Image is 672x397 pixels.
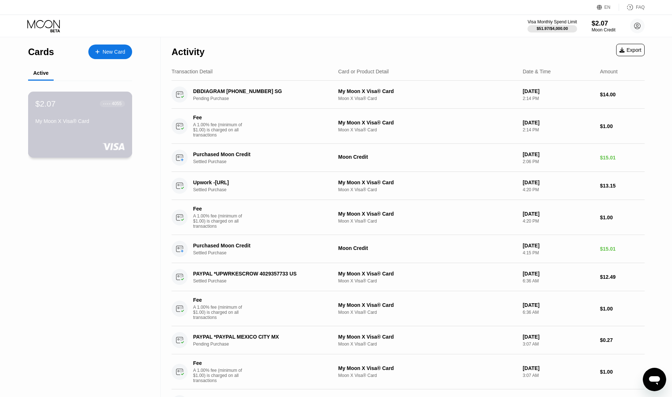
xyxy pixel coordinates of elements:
div: [DATE] [523,271,594,277]
div: 3:07 AM [523,342,594,347]
div: EN [604,5,611,10]
div: [DATE] [523,334,594,340]
div: $1.00 [600,215,645,220]
div: My Moon X Visa® Card [338,365,517,371]
div: Export [619,47,641,53]
div: Purchased Moon Credit [193,243,328,248]
div: [DATE] [523,243,594,248]
div: $0.27 [600,337,645,343]
div: Active [33,70,49,76]
div: DBDIAGRAM [PHONE_NUMBER] SG [193,88,328,94]
div: My Moon X Visa® Card [338,88,517,94]
div: $13.15 [600,183,645,189]
div: Cards [28,47,54,57]
div: New Card [103,49,125,55]
div: $1.00 [600,369,645,375]
div: Moon X Visa® Card [338,96,517,101]
iframe: Button to launch messaging window [643,368,666,391]
div: FAQ [636,5,645,10]
div: PAYPAL *UPWRKESCROW 4029357733 USSettled PurchaseMy Moon X Visa® CardMoon X Visa® Card[DATE]6:36 ... [172,263,645,291]
div: Pending Purchase [193,342,338,347]
div: $2.07● ● ● ●4055My Moon X Visa® Card [28,92,132,157]
div: $1.00 [600,306,645,312]
div: Date & Time [523,69,551,74]
div: 2:14 PM [523,127,594,132]
div: $12.49 [600,274,645,280]
div: PAYPAL *PAYPAL MEXICO CITY MXPending PurchaseMy Moon X Visa® CardMoon X Visa® Card[DATE]3:07 AM$0.27 [172,326,645,354]
div: Fee [193,206,244,212]
div: Fee [193,115,244,120]
div: Upwork -[URL]Settled PurchaseMy Moon X Visa® CardMoon X Visa® Card[DATE]4:20 PM$13.15 [172,172,645,200]
div: My Moon X Visa® Card [338,211,517,217]
div: A 1.00% fee (minimum of $1.00) is charged on all transactions [193,368,248,383]
div: A 1.00% fee (minimum of $1.00) is charged on all transactions [193,213,248,229]
div: Visa Monthly Spend Limit$51.97/$4,000.00 [527,19,577,32]
div: $15.01 [600,155,645,161]
div: $1.00 [600,123,645,129]
div: 2:06 PM [523,159,594,164]
div: $2.07Moon Credit [592,20,615,32]
div: Card or Product Detail [338,69,389,74]
div: [DATE] [523,151,594,157]
div: Purchased Moon Credit [193,151,328,157]
div: $14.00 [600,92,645,97]
div: Transaction Detail [172,69,212,74]
div: Activity [172,47,204,57]
div: A 1.00% fee (minimum of $1.00) is charged on all transactions [193,305,248,320]
div: FAQ [619,4,645,11]
div: My Moon X Visa® Card [338,271,517,277]
div: Moon X Visa® Card [338,373,517,378]
div: Moon Credit [338,245,517,251]
div: [DATE] [523,180,594,185]
div: Visa Monthly Spend Limit [527,19,577,24]
div: 6:36 AM [523,310,594,315]
div: Settled Purchase [193,278,338,284]
div: Fee [193,297,244,303]
div: [DATE] [523,88,594,94]
div: Moon X Visa® Card [338,278,517,284]
div: 6:36 AM [523,278,594,284]
div: Moon X Visa® Card [338,127,517,132]
div: 4:15 PM [523,250,594,255]
div: FeeA 1.00% fee (minimum of $1.00) is charged on all transactionsMy Moon X Visa® CardMoon X Visa® ... [172,354,645,389]
div: My Moon X Visa® Card [338,302,517,308]
div: $2.07 [592,20,615,27]
div: 4055 [112,101,122,106]
div: PAYPAL *PAYPAL MEXICO CITY MX [193,334,328,340]
div: Settled Purchase [193,250,338,255]
div: DBDIAGRAM [PHONE_NUMBER] SGPending PurchaseMy Moon X Visa® CardMoon X Visa® Card[DATE]2:14 PM$14.00 [172,81,645,109]
div: Purchased Moon CreditSettled PurchaseMoon Credit[DATE]4:15 PM$15.01 [172,235,645,263]
div: Export [616,44,645,56]
div: Amount [600,69,618,74]
div: $2.07 [35,99,56,108]
div: 3:07 AM [523,373,594,378]
div: $51.97 / $4,000.00 [537,26,568,31]
div: [DATE] [523,302,594,308]
div: Moon Credit [592,27,615,32]
div: 2:14 PM [523,96,594,101]
div: My Moon X Visa® Card [338,334,517,340]
div: Pending Purchase [193,96,338,101]
div: [DATE] [523,120,594,126]
div: My Moon X Visa® Card [35,118,125,124]
div: Settled Purchase [193,187,338,192]
div: ● ● ● ● [103,103,111,105]
div: 4:20 PM [523,187,594,192]
div: Moon X Visa® Card [338,187,517,192]
div: [DATE] [523,211,594,217]
div: Upwork -[URL] [193,180,328,185]
div: EN [597,4,619,11]
div: A 1.00% fee (minimum of $1.00) is charged on all transactions [193,122,248,138]
div: Moon X Visa® Card [338,219,517,224]
div: FeeA 1.00% fee (minimum of $1.00) is charged on all transactionsMy Moon X Visa® CardMoon X Visa® ... [172,291,645,326]
div: Purchased Moon CreditSettled PurchaseMoon Credit[DATE]2:06 PM$15.01 [172,144,645,172]
div: My Moon X Visa® Card [338,180,517,185]
div: Settled Purchase [193,159,338,164]
div: New Card [88,45,132,59]
div: 4:20 PM [523,219,594,224]
div: [DATE] [523,365,594,371]
div: Moon Credit [338,154,517,160]
div: $15.01 [600,246,645,252]
div: Fee [193,360,244,366]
